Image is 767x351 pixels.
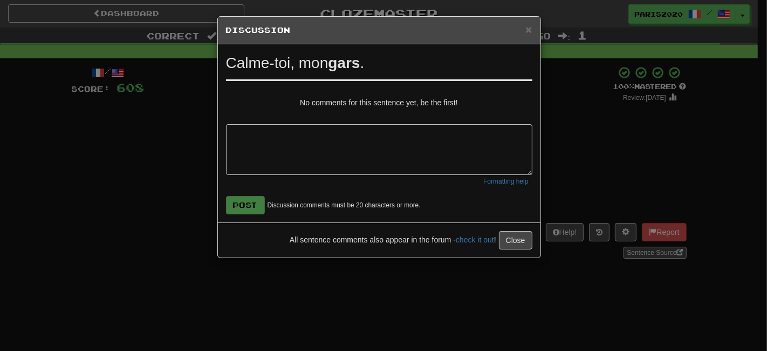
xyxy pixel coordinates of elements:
span: × [525,23,532,36]
a: check it out [456,235,494,244]
h5: Discussion [226,25,532,36]
span: All sentence comments also appear in the forum - ! [290,235,496,244]
small: Discussion comments must be 20 characters or more. [268,201,421,210]
strong: gars [328,55,360,71]
button: Post [226,196,265,214]
div: Calme-toi, mon . [226,52,532,74]
button: Close [499,231,532,249]
button: Formatting help [480,175,532,188]
button: Close [525,24,532,35]
div: No comments for this sentence yet, be the first! [226,97,532,108]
